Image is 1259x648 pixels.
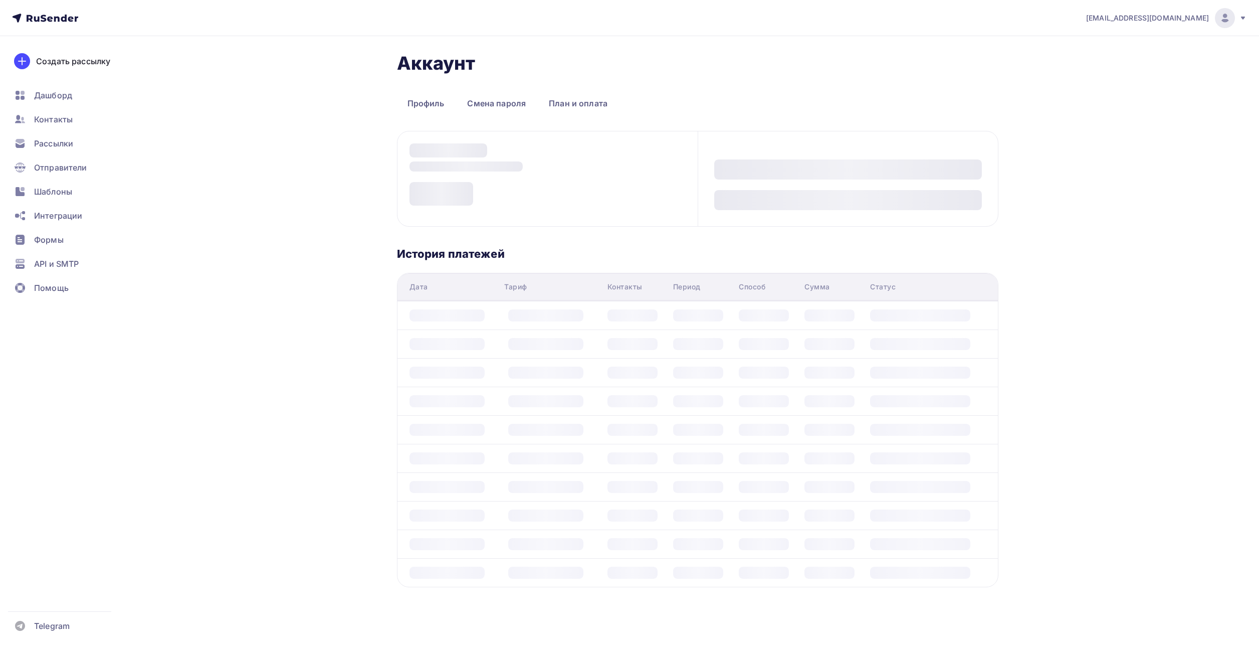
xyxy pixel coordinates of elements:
[870,282,896,292] div: Статус
[34,258,79,270] span: API и SMTP
[8,85,127,105] a: Дашборд
[34,234,64,246] span: Формы
[8,157,127,178] a: Отправители
[607,282,643,292] div: Контакты
[8,230,127,250] a: Формы
[397,247,998,261] h3: История платежей
[1086,13,1209,23] span: [EMAIL_ADDRESS][DOMAIN_NAME]
[34,620,70,632] span: Telegram
[36,55,110,67] div: Создать рассылку
[8,109,127,129] a: Контакты
[8,133,127,153] a: Рассылки
[538,92,618,115] a: План и оплата
[739,282,765,292] div: Способ
[409,282,428,292] div: Дата
[34,186,72,198] span: Шаблоны
[804,282,830,292] div: Сумма
[673,282,701,292] div: Период
[34,282,69,294] span: Помощь
[34,137,73,149] span: Рассылки
[457,92,536,115] a: Смена пароля
[1086,8,1247,28] a: [EMAIL_ADDRESS][DOMAIN_NAME]
[8,182,127,202] a: Шаблоны
[34,89,72,101] span: Дашборд
[34,161,87,174] span: Отправители
[34,113,73,125] span: Контакты
[397,92,455,115] a: Профиль
[397,52,998,74] h1: Аккаунт
[504,282,527,292] div: Тариф
[34,210,82,222] span: Интеграции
